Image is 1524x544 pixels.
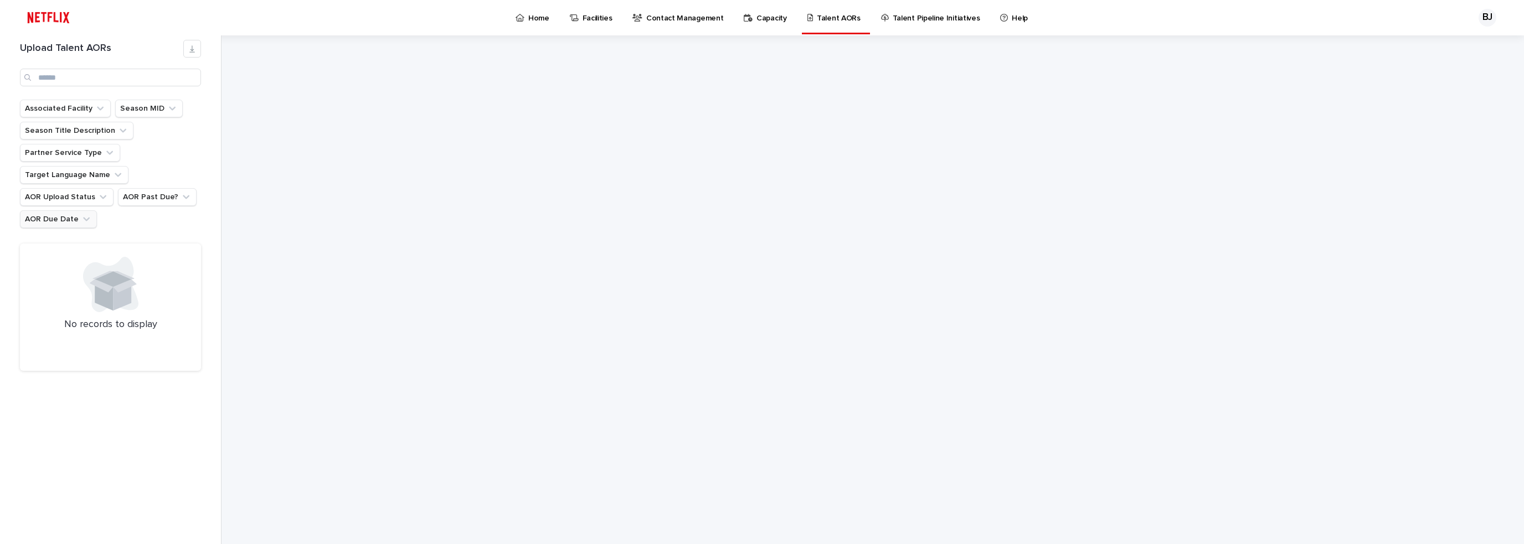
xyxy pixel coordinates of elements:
button: Target Language Name [20,166,128,184]
input: Search [20,69,201,86]
img: ifQbXi3ZQGMSEF7WDB7W [22,7,75,29]
button: Season MID [115,100,183,117]
div: BJ [1479,9,1496,27]
p: No records to display [33,319,188,331]
button: Partner Service Type [20,144,120,162]
button: Associated Facility [20,100,111,117]
button: AOR Upload Status [20,188,114,206]
button: AOR Past Due? [118,188,197,206]
h1: Upload Talent AORs [20,43,183,55]
button: Season Title Description [20,122,133,139]
button: AOR Due Date [20,210,97,228]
